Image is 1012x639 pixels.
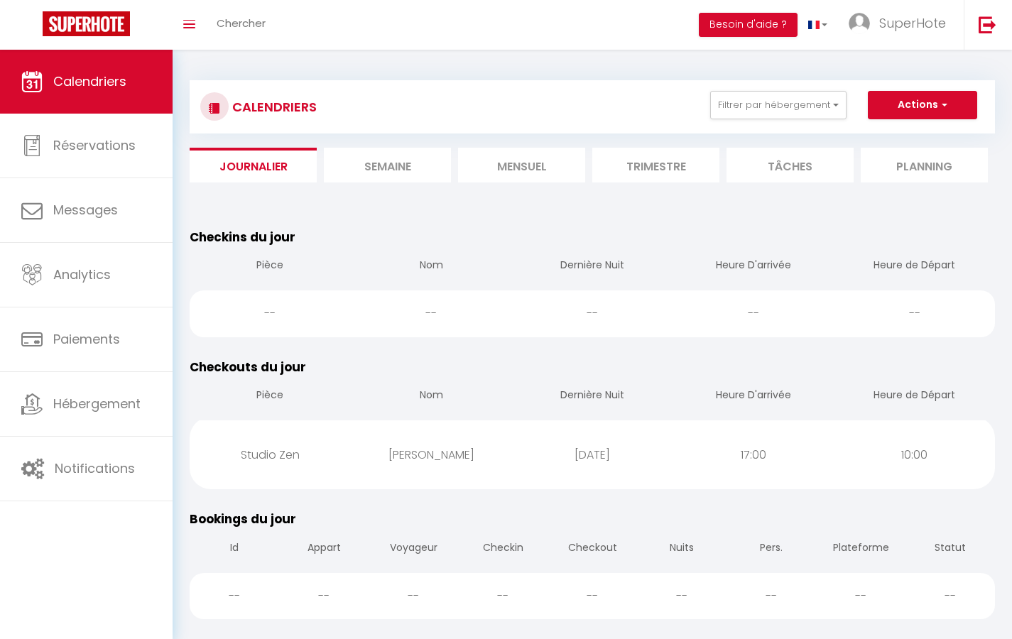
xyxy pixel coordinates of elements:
[190,529,279,569] th: Id
[217,16,266,31] span: Chercher
[190,229,295,246] span: Checkins du jour
[727,573,816,619] div: --
[512,432,673,478] div: [DATE]
[190,246,351,287] th: Pièce
[699,13,798,37] button: Besoin d'aide ?
[834,246,995,287] th: Heure de Départ
[548,529,637,569] th: Checkout
[710,91,847,119] button: Filtrer par hébergement
[279,573,369,619] div: --
[53,266,111,283] span: Analytics
[458,148,585,182] li: Mensuel
[53,330,120,348] span: Paiements
[324,148,451,182] li: Semaine
[905,529,995,569] th: Statut
[905,573,995,619] div: --
[979,16,996,33] img: logout
[369,573,458,619] div: --
[43,11,130,36] img: Super Booking
[458,529,548,569] th: Checkin
[512,376,673,417] th: Dernière Nuit
[512,246,673,287] th: Dernière Nuit
[53,136,136,154] span: Réservations
[369,529,458,569] th: Voyageur
[868,91,977,119] button: Actions
[816,529,905,569] th: Plateforme
[229,91,317,123] h3: CALENDRIERS
[834,290,995,337] div: --
[548,573,637,619] div: --
[190,376,351,417] th: Pièce
[637,573,727,619] div: --
[861,148,988,182] li: Planning
[279,529,369,569] th: Appart
[834,376,995,417] th: Heure de Départ
[190,359,306,376] span: Checkouts du jour
[849,13,870,34] img: ...
[351,246,512,287] th: Nom
[190,432,351,478] div: Studio Zen
[727,529,816,569] th: Pers.
[11,6,54,48] button: Ouvrir le widget de chat LiveChat
[351,290,512,337] div: --
[673,290,834,337] div: --
[512,290,673,337] div: --
[190,290,351,337] div: --
[53,72,126,90] span: Calendriers
[351,432,512,478] div: [PERSON_NAME]
[458,573,548,619] div: --
[190,573,279,619] div: --
[673,376,834,417] th: Heure D'arrivée
[53,201,118,219] span: Messages
[637,529,727,569] th: Nuits
[190,148,317,182] li: Journalier
[592,148,719,182] li: Trimestre
[53,395,141,413] span: Hébergement
[55,459,135,477] span: Notifications
[727,148,854,182] li: Tâches
[351,376,512,417] th: Nom
[190,510,296,528] span: Bookings du jour
[816,573,905,619] div: --
[673,432,834,478] div: 17:00
[673,246,834,287] th: Heure D'arrivée
[834,432,995,478] div: 10:00
[879,14,946,32] span: SuperHote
